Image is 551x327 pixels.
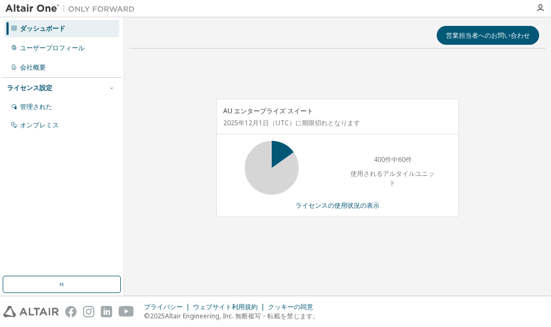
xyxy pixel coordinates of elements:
img: facebook.svg [65,306,77,317]
font: © [144,311,150,321]
img: linkedin.svg [101,306,112,317]
img: altair_logo.svg [3,306,59,317]
font: ライセンスの使用状況の表示 [295,201,380,210]
font: 営業担当者へのお問い合わせ [446,31,530,40]
font: 2025 [150,311,165,321]
font: プライバシー [144,302,183,311]
font: ライセンス設定 [7,83,52,92]
img: youtube.svg [119,306,134,317]
font: 2025年12月1日 [223,118,269,127]
font: に期限切れとなります [295,118,360,127]
font: 会社概要 [20,63,46,72]
img: instagram.svg [83,306,94,317]
button: 営業担当者へのお問い合わせ [437,26,539,45]
font: ユーザープロフィール [20,43,85,52]
font: 管理された [20,102,52,111]
font: 使用されるアルタイルユニット [350,169,435,187]
img: アルタイルワン [5,3,140,14]
font: 400件中60件 [374,155,412,164]
font: ダッシュボード [20,24,65,33]
font: クッキーの同意 [268,302,313,311]
font: Altair Engineering, Inc. 無断複写・転載を禁じます。 [165,311,319,321]
font: AU エンタープライズ スイート [223,106,313,115]
font: （UTC） [269,118,295,127]
font: オンプレミス [20,120,59,130]
font: ウェブサイト利用規約 [193,302,258,311]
